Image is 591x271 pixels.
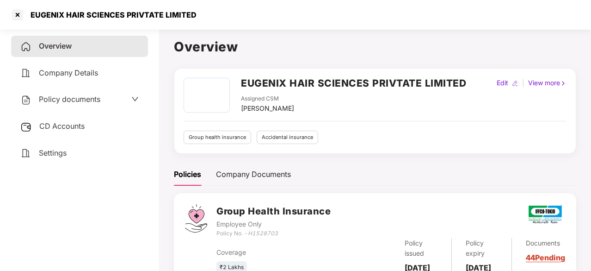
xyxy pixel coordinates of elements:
div: Policy expiry [466,238,498,258]
img: iffco.png [529,205,562,224]
h3: Group Health Insurance [216,204,331,219]
img: svg+xml;base64,PHN2ZyB4bWxucz0iaHR0cDovL3d3dy53My5vcmcvMjAwMC9zdmciIHdpZHRoPSIyNCIgaGVpZ2h0PSIyNC... [20,148,31,159]
div: Policy issued [405,238,437,258]
span: Overview [39,41,72,50]
img: svg+xml;base64,PHN2ZyB4bWxucz0iaHR0cDovL3d3dy53My5vcmcvMjAwMC9zdmciIHdpZHRoPSIyNCIgaGVpZ2h0PSIyNC... [20,41,31,52]
div: EUGENIX HAIR SCIENCES PRIVTATE LIMITED [25,10,197,19]
div: Employee Only [216,219,331,229]
div: Coverage [216,247,332,258]
img: editIcon [512,80,518,87]
span: Policy documents [39,95,100,104]
div: Company Documents [216,169,291,180]
img: svg+xml;base64,PHN2ZyB4bWxucz0iaHR0cDovL3d3dy53My5vcmcvMjAwMC9zdmciIHdpZHRoPSIyNCIgaGVpZ2h0PSIyNC... [20,68,31,79]
div: [PERSON_NAME] [241,103,294,113]
span: Settings [39,148,67,158]
img: svg+xml;base64,PHN2ZyB4bWxucz0iaHR0cDovL3d3dy53My5vcmcvMjAwMC9zdmciIHdpZHRoPSIyNCIgaGVpZ2h0PSIyNC... [20,95,31,106]
div: Group health insurance [184,131,251,144]
div: Documents [526,238,565,248]
span: CD Accounts [39,121,85,131]
i: H1528703 [248,230,278,237]
img: svg+xml;base64,PHN2ZyB3aWR0aD0iMjUiIGhlaWdodD0iMjQiIHZpZXdCb3g9IjAgMCAyNSAyNCIgZmlsbD0ibm9uZSIgeG... [20,121,32,132]
h2: EUGENIX HAIR SCIENCES PRIVTATE LIMITED [241,76,466,91]
div: Edit [495,78,510,88]
h1: Overview [174,37,576,57]
div: | [520,78,526,88]
img: rightIcon [560,80,566,87]
div: View more [526,78,568,88]
img: svg+xml;base64,PHN2ZyB4bWxucz0iaHR0cDovL3d3dy53My5vcmcvMjAwMC9zdmciIHdpZHRoPSI0Ny43MTQiIGhlaWdodD... [185,204,207,233]
div: Accidental insurance [257,131,318,144]
div: Assigned CSM [241,95,294,103]
span: Company Details [39,68,98,77]
div: Policy No. - [216,229,331,238]
div: Policies [174,169,201,180]
span: down [131,95,139,103]
a: 44 Pending [526,253,565,262]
